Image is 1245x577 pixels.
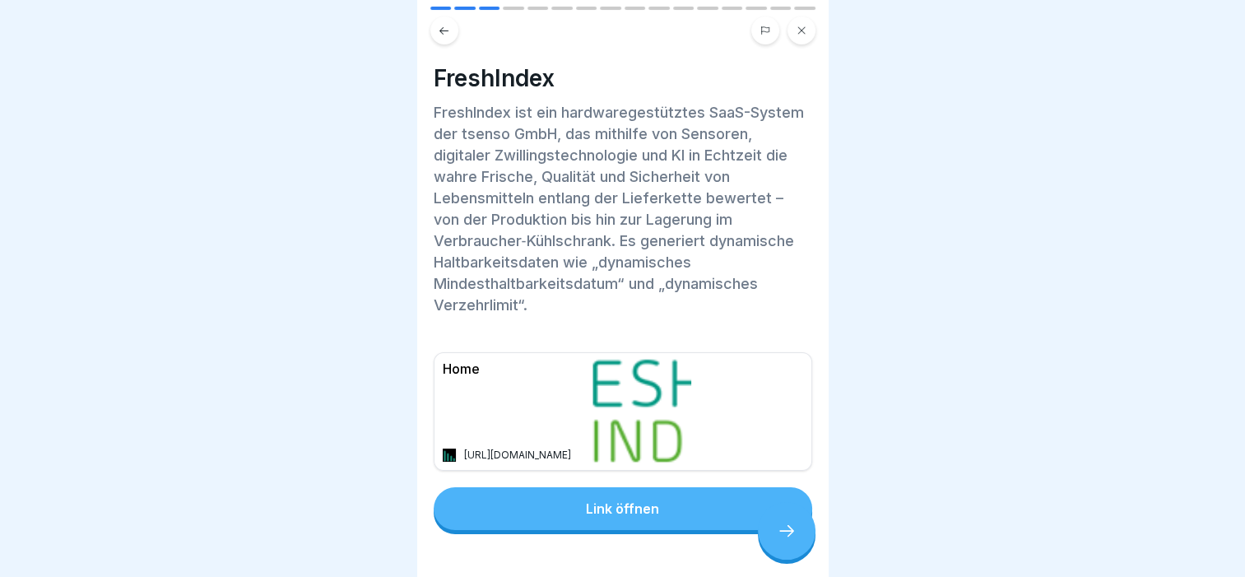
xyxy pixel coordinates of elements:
img: favicon.ico [443,449,456,462]
p: [URL][DOMAIN_NAME] [464,449,576,461]
h4: FreshIndex [434,64,812,92]
button: Link öffnen [434,487,812,530]
div: Link öffnen [586,501,659,516]
p: FreshIndex ist ein hardwaregestütztes SaaS-System der tsenso GmbH, das mithilfe von Sensoren, dig... [434,102,812,316]
p: Home [443,361,576,377]
img: freshindex-logo-klein-1.png [592,353,691,470]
